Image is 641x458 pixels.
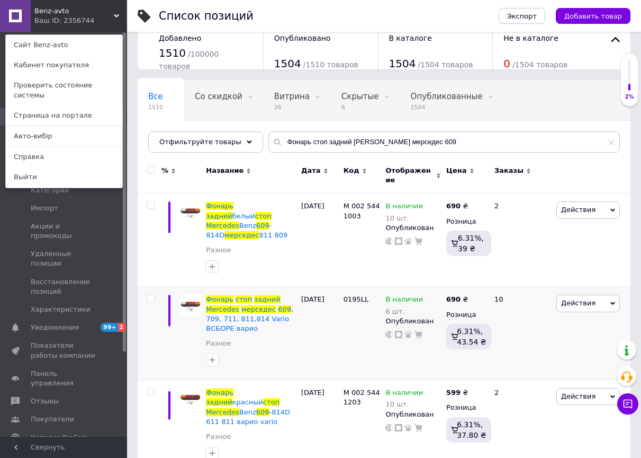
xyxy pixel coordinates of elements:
span: -814D [206,222,272,239]
span: 6 [341,103,379,111]
span: Benz [239,408,256,416]
b: 690 [446,202,461,210]
span: Панель управления [31,369,98,388]
div: Список позиций [159,11,254,22]
span: ДХО [148,132,166,142]
span: стоп [236,295,252,303]
a: Разное [206,339,231,348]
a: Справка [6,147,122,167]
span: Добавлено [159,34,201,42]
a: Разное [206,432,231,442]
button: Чат с покупателем [617,393,638,415]
span: / 1504 товаров [418,60,473,69]
span: Восстановление позиций [31,277,98,296]
a: Сайт Benz-avto [6,35,122,55]
span: Benz [239,222,256,230]
span: Не в каталоге [503,34,558,42]
span: Действия [561,299,595,307]
span: Фонарь [206,295,233,303]
span: Benz-avto [34,6,114,16]
img: Фонарь стоп задний Mercedes мерседес 609, 709, 711, 811,814 Vario ВСБОРЕ варио [180,295,201,315]
span: / 1504 товаров [512,60,567,69]
span: Опубликовано [274,34,331,42]
img: Фонарь задний белый стоп Mercedes Benz 609-814D мерседес 811 809 [180,201,201,222]
span: мерседес [241,305,276,313]
span: Экспорт [507,12,537,20]
div: 6 шт. [385,307,423,315]
div: [DATE] [299,193,341,287]
span: задний [206,398,232,406]
span: Цена [446,166,467,175]
span: стоп [263,398,279,406]
span: 0 [503,57,510,70]
a: Проверить состояние системы [6,75,122,105]
div: 2 [488,193,554,287]
span: белый [232,212,255,220]
span: Дата [301,166,321,175]
span: Акции и промокоды [31,222,98,241]
span: -814D 611 811 варио vario [206,408,290,426]
div: [DATE] [299,287,341,380]
div: Розница [446,217,485,226]
span: Заказы [494,166,523,175]
span: Mercedes [206,305,239,313]
span: M 002 544 1003 [344,202,380,219]
span: стоп [255,212,272,220]
span: задний [254,295,280,303]
span: / 1510 товаров [303,60,358,69]
span: 6.31%, 39 ₴ [458,234,484,253]
span: В наличии [385,389,423,400]
span: 6.31%, 43.54 ₴ [457,327,486,346]
span: 811 809 [259,231,288,239]
span: 99+ [101,323,118,332]
span: Код [344,166,359,175]
span: Добавить товар [564,12,622,20]
span: 2 [118,323,127,332]
div: 10 [488,287,554,380]
span: 1504 [411,103,483,111]
b: 690 [446,295,461,303]
span: Отзывы [31,397,59,406]
span: M 002 544 1203 [344,389,380,406]
span: 609 [256,408,269,416]
a: Кабинет покупателя [6,55,122,75]
span: Все [148,92,163,101]
div: Опубликован [385,223,440,233]
span: Фонарь [206,389,233,397]
span: 6.31%, 37.80 ₴ [457,420,486,439]
span: / 100000 товаров [159,50,219,71]
button: Экспорт [499,8,545,24]
span: , 709, 711, 811,814 Vario ВСБОРЕ варио [206,305,293,332]
span: 26 [274,103,310,111]
span: 609 [278,305,291,313]
div: Опубликован [385,410,440,419]
span: Удаленные позиции [31,249,98,268]
div: Опубликован [385,316,440,326]
a: ФонарьстопзаднийMercedesмерседес609, 709, 711, 811,814 Vario ВСБОРЕ варио [206,295,293,332]
div: Ваш ID: 2356744 [34,16,79,25]
span: Mercedes [206,222,239,230]
span: 609 [256,222,269,230]
div: 2% [621,93,638,101]
span: Покупатели [31,415,74,424]
span: Каталог ProSale [31,433,88,443]
span: Категории [31,186,69,195]
span: Характеристики [31,305,91,314]
span: красный [232,398,263,406]
a: Авто-вибір [6,126,122,146]
span: Действия [561,392,595,400]
span: Скрытые [341,92,379,101]
span: % [161,166,168,175]
span: Опубликованные [411,92,483,101]
span: 0195LL [344,295,369,303]
b: 599 [446,389,461,397]
span: Витрина [274,92,310,101]
img: Фонарь задний красный стоп Mercedes Benz 609-814D 611 811 варио vario [180,388,201,409]
span: 1504 [389,57,416,70]
span: Отображение [385,166,433,185]
div: Розница [446,310,485,320]
span: 1510 [159,47,186,59]
span: Импорт [31,204,58,213]
span: 1504 [274,57,301,70]
div: ₴ [446,388,468,398]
